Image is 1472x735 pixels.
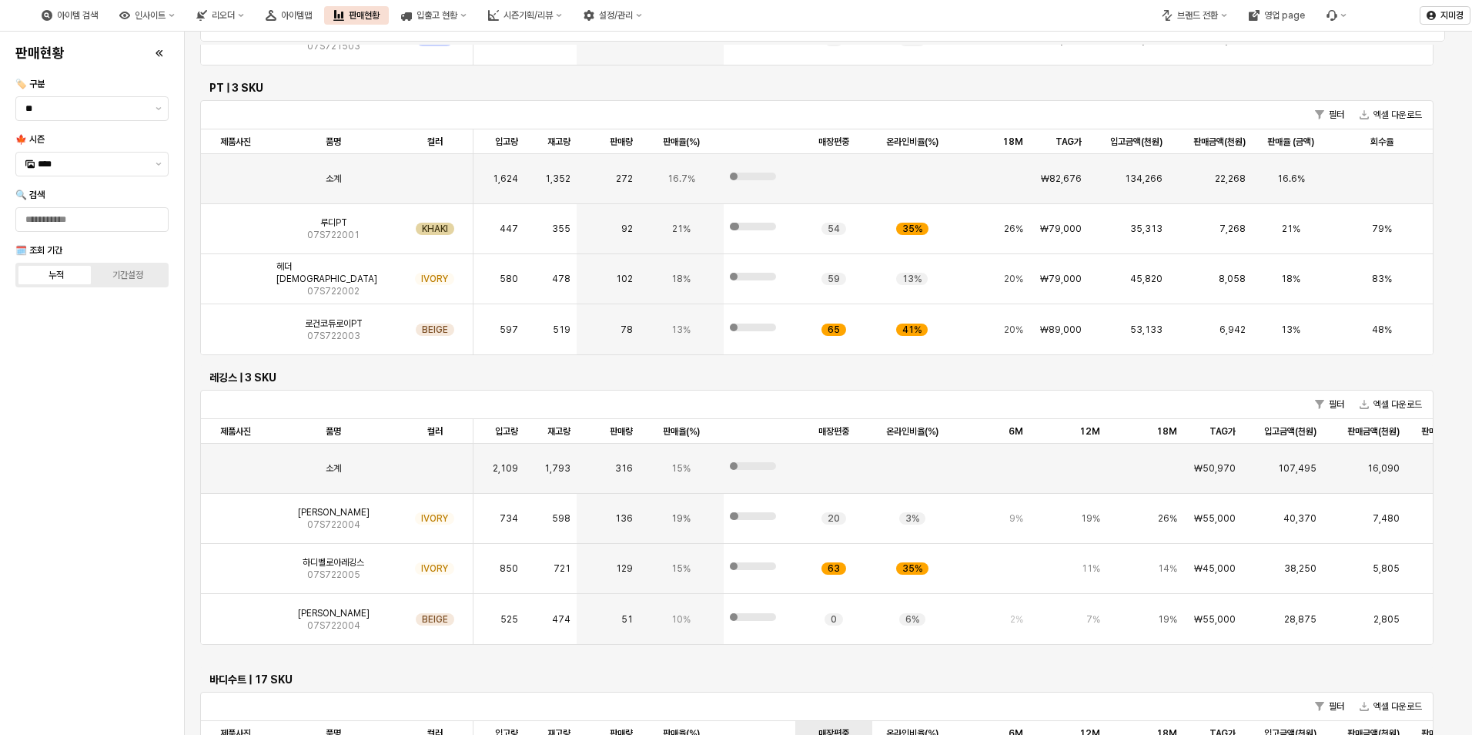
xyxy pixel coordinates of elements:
span: 63 [828,562,840,575]
span: 13% [1281,324,1300,336]
span: 134,266 [1125,173,1163,185]
span: 판매율(%) [663,136,700,148]
span: TAG가 [1209,425,1236,438]
span: ₩45,000 [1194,562,1236,575]
span: 07S722002 [307,285,360,297]
span: 07S722003 [307,330,360,342]
span: 272 [616,173,633,185]
span: 51 [621,613,633,626]
span: BEIGE [422,613,448,626]
span: 35% [902,223,922,235]
span: 447 [500,223,518,235]
span: [PERSON_NAME] [298,506,370,519]
span: 18% [1281,273,1300,285]
span: 7,480 [1373,512,1400,525]
span: IVORY [421,273,448,285]
button: 엑셀 다운로드 [1353,697,1428,716]
button: 필터 [1309,106,1350,124]
span: 22,268 [1215,173,1246,185]
span: 10% [671,613,691,626]
div: 기간설정 [112,270,143,280]
span: 9% [1009,512,1023,525]
div: 입출고 현황 [392,6,476,25]
span: 8,058 [1219,273,1246,285]
span: 53,133 [1130,324,1163,336]
div: 리오더 [212,10,235,21]
span: 제품사진 [220,425,251,438]
span: 소계 [326,462,341,475]
span: 품명 [326,425,341,438]
span: 🗓️ 조회 기간 [15,245,62,256]
span: 제품사진 [220,136,251,148]
span: ₩55,000 [1194,512,1236,525]
span: ₩55,000 [1194,613,1236,626]
button: 아이템 검색 [32,6,107,25]
button: 시즌기획/리뷰 [479,6,571,25]
span: BEIGE [422,324,448,336]
div: 인사이트 [110,6,184,25]
span: 입고금액(천원) [1110,136,1163,148]
span: 136 [615,512,633,525]
button: 제안 사항 표시 [149,97,168,120]
div: 브랜드 전환 [1153,6,1236,25]
button: 판매현황 [324,6,389,25]
span: 07S722004 [307,519,360,531]
label: 기간설정 [92,268,164,282]
div: 인사이트 [135,10,166,21]
span: 14% [1158,562,1177,575]
span: 재고량 [547,136,570,148]
span: 102 [616,273,633,285]
div: Menu item 6 [1317,6,1356,25]
span: 5,805 [1373,562,1400,575]
span: 20 [828,512,840,525]
span: 734 [500,512,518,525]
button: 지미경 [1420,6,1470,25]
span: 🏷️ 구분 [15,79,45,89]
span: 1,352 [545,173,570,185]
span: 597 [500,324,518,336]
span: 🍁 시즌 [15,134,45,145]
span: 입고량 [495,136,518,148]
span: 129 [616,562,633,575]
span: 컬러 [427,136,443,148]
div: 영업 page [1264,10,1305,21]
div: 누적 [49,270,64,280]
span: 18% [671,273,691,285]
span: 19% [1081,512,1100,525]
span: 07S721503 [307,40,360,52]
div: 판매현황 [349,10,380,21]
div: 아이템 검색 [57,10,98,21]
span: 478 [552,273,570,285]
span: 519 [553,324,570,336]
h6: 바디수트 | 17 SKU [209,673,1424,686]
span: 13% [902,273,922,285]
span: 18M [1002,136,1023,148]
span: 12M [1079,425,1100,438]
span: 35% [902,562,922,575]
span: 18M [1156,425,1177,438]
span: 2,805 [1373,613,1400,626]
span: 21% [672,223,691,235]
span: 0 [831,613,837,626]
span: 35,313 [1130,223,1163,235]
span: 16.7% [667,173,695,185]
span: 40,370 [1283,512,1316,525]
span: 721 [554,562,570,575]
span: 13% [671,324,691,336]
button: 제안 사항 표시 [149,153,168,176]
span: ₩89,000 [1040,324,1082,336]
span: 1,624 [493,173,518,185]
span: 7% [1086,613,1100,626]
button: 아이템맵 [256,6,321,25]
h6: 레깅스 | 3 SKU [209,371,1424,384]
span: 재고량 [547,425,570,438]
span: 판매금액(천원) [1193,136,1246,148]
span: 26% [1158,512,1177,525]
span: 107,495 [1278,462,1316,475]
label: 누적 [21,268,92,282]
span: 입고량 [495,425,518,438]
span: 판매량 [610,136,633,148]
span: 회수율 [1370,136,1393,148]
